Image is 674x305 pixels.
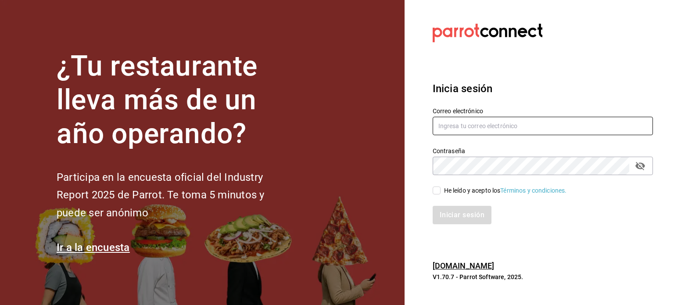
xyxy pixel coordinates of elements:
input: Ingresa tu correo electrónico [433,117,653,135]
h3: Inicia sesión [433,81,653,97]
button: passwordField [633,158,648,173]
h1: ¿Tu restaurante lleva más de un año operando? [57,50,294,151]
label: Contraseña [433,148,653,154]
a: [DOMAIN_NAME] [433,261,495,270]
div: He leído y acepto los [444,186,567,195]
a: Términos y condiciones. [500,187,566,194]
a: Ir a la encuesta [57,241,130,254]
p: V1.70.7 - Parrot Software, 2025. [433,273,653,281]
h2: Participa en la encuesta oficial del Industry Report 2025 de Parrot. Te toma 5 minutos y puede se... [57,169,294,222]
label: Correo electrónico [433,108,653,114]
